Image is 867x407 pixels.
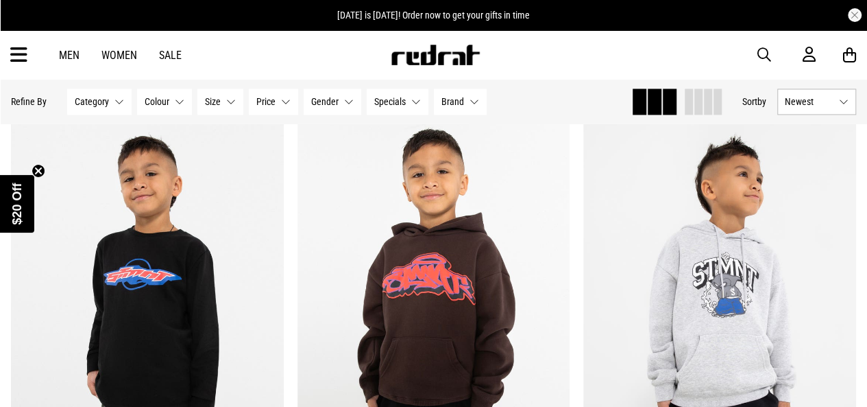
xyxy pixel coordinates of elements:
span: Specials [374,96,406,107]
span: [DATE] is [DATE]! Order now to get your gifts in time [337,10,530,21]
span: Colour [145,96,169,107]
span: Price [256,96,276,107]
span: Brand [441,96,464,107]
button: Newest [777,89,856,115]
button: Gender [304,89,361,115]
span: Category [75,96,109,107]
span: Gender [311,96,339,107]
a: Men [59,49,80,62]
a: Women [101,49,137,62]
button: Price [249,89,298,115]
button: Size [197,89,243,115]
button: Colour [137,89,192,115]
button: Category [67,89,132,115]
button: Sortby [742,93,766,110]
button: Open LiveChat chat widget [11,5,52,47]
a: Sale [159,49,182,62]
span: by [757,96,766,107]
span: Size [205,96,221,107]
img: Redrat logo [390,45,480,65]
span: $20 Off [10,183,24,224]
p: Refine By [11,96,47,107]
button: Close teaser [32,164,45,178]
span: Newest [785,96,833,107]
button: Specials [367,89,428,115]
button: Brand [434,89,487,115]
